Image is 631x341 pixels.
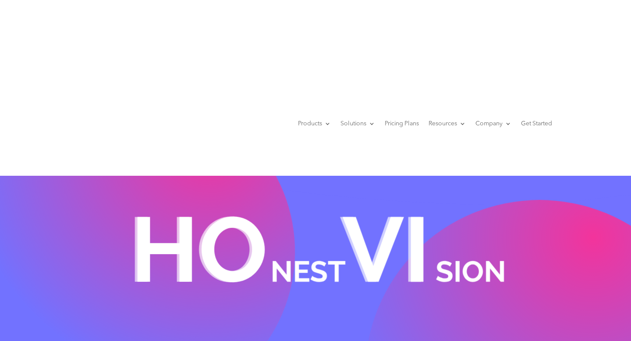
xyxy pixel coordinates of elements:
[385,107,419,140] a: Pricing Plans
[340,107,375,140] a: Solutions
[298,107,331,140] a: Products
[429,107,466,140] a: Resources
[521,107,552,140] a: Get Started
[475,107,511,140] a: Company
